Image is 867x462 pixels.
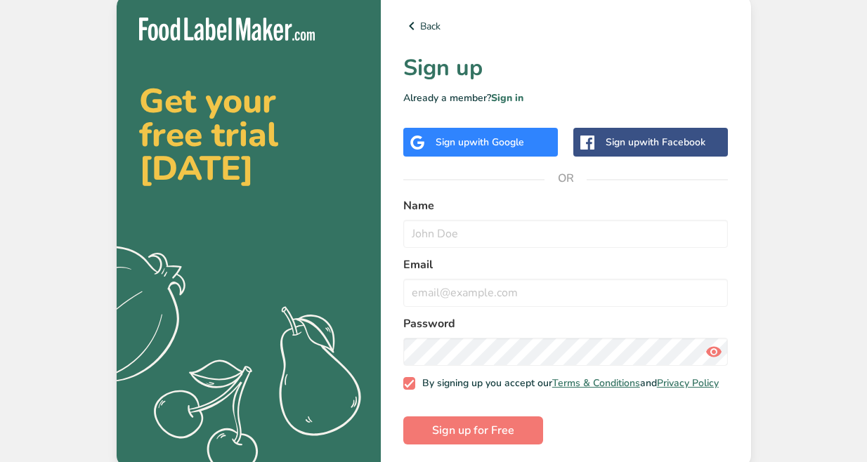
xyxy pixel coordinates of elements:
label: Password [403,315,729,332]
label: Name [403,197,729,214]
h1: Sign up [403,51,729,85]
a: Terms & Conditions [552,376,640,390]
span: OR [545,157,587,199]
a: Back [403,18,729,34]
a: Privacy Policy [657,376,719,390]
div: Sign up [436,135,524,150]
h2: Get your free trial [DATE] [139,84,358,185]
span: with Facebook [639,136,705,149]
input: John Doe [403,220,729,248]
div: Sign up [606,135,705,150]
span: Sign up for Free [432,422,514,439]
button: Sign up for Free [403,416,543,444]
a: Sign in [491,91,523,105]
img: Food Label Maker [139,18,315,41]
span: By signing up you accept our and [415,377,719,390]
span: with Google [469,136,524,149]
p: Already a member? [403,91,729,105]
label: Email [403,256,729,273]
input: email@example.com [403,279,729,307]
